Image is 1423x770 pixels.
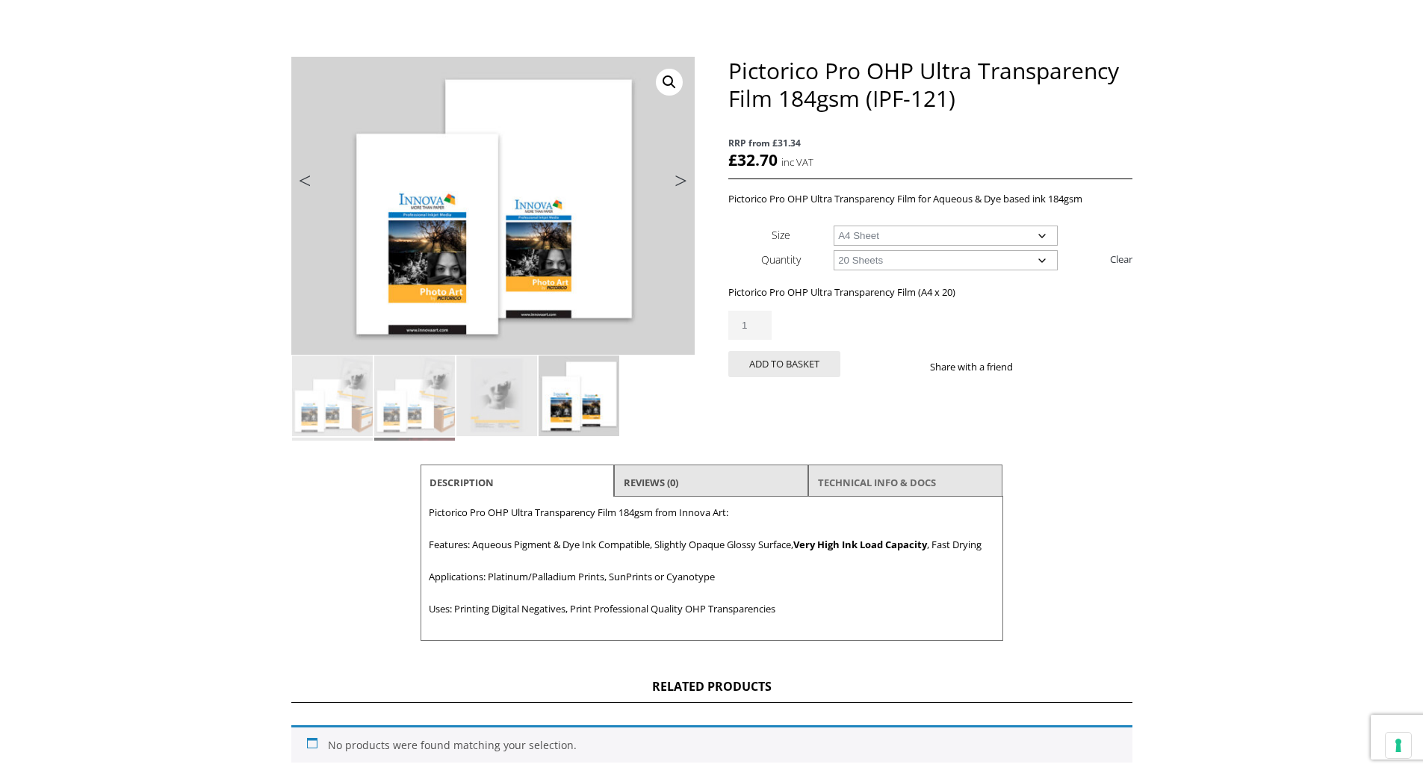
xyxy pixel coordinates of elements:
img: twitter sharing button [1049,361,1061,373]
img: Pictorico Pro OHP Ultra Transparency Film 184gsm (IPF-121) - Image 2 [374,355,455,436]
img: Pictorico Pro OHP Ultra Transparency Film 184gsm (IPF-121) - Image 4 [539,355,619,436]
bdi: 32.70 [728,149,778,170]
h1: Pictorico Pro OHP Ultra Transparency Film 184gsm (IPF-121) [728,57,1132,112]
p: Pictorico Pro OHP Ultra Transparency Film for Aqueous & Dye based ink 184gsm [728,190,1132,208]
span: RRP from £31.34 [728,134,1132,152]
p: Share with a friend [930,358,1031,376]
a: Reviews (0) [624,469,678,496]
label: Size [772,228,790,242]
img: Pictorico Pro OHP Ultra Transparency Film 184gsm (IPF-121) - Image 6 [374,438,455,518]
a: View full-screen image gallery [656,69,683,96]
img: Pictorico Pro OHP Ultra Transparency Film 184gsm (IPF-121) - Image 3 [456,355,537,436]
p: Pictorico Pro OHP Ultra Transparency Film (A4 x 20) [728,284,1132,301]
a: TECHNICAL INFO & DOCS [818,469,936,496]
a: Description [430,469,494,496]
p: Pictorico Pro OHP Ultra Transparency Film 184gsm from Innova Art: [429,504,995,521]
p: Uses: Printing Digital Negatives, Print Professional Quality OHP Transparencies [429,600,995,618]
strong: Very High Ink Load Capacity [793,538,927,551]
input: Product quantity [728,311,772,340]
img: email sharing button [1067,361,1079,373]
button: Your consent preferences for tracking technologies [1386,733,1411,758]
label: Quantity [761,252,801,267]
span: £ [728,149,737,170]
button: Add to basket [728,351,840,377]
div: No products were found matching your selection. [291,725,1132,763]
a: Clear options [1110,247,1132,271]
img: facebook sharing button [1031,361,1043,373]
img: Pictorico Pro OHP Ultra Transparency Film 184gsm (IPF-121) [292,355,373,436]
p: Applications: Platinum/Palladium Prints, SunPrints or Cyanotype [429,568,995,586]
p: Features: Aqueous Pigment & Dye Ink Compatible, Slightly Opaque Glossy Surface, , Fast Drying [429,536,995,553]
h2: Related products [291,678,1132,703]
img: Pictorico Pro OHP Ultra Transparency Film 184gsm (IPF-121) - Image 5 [292,438,373,518]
